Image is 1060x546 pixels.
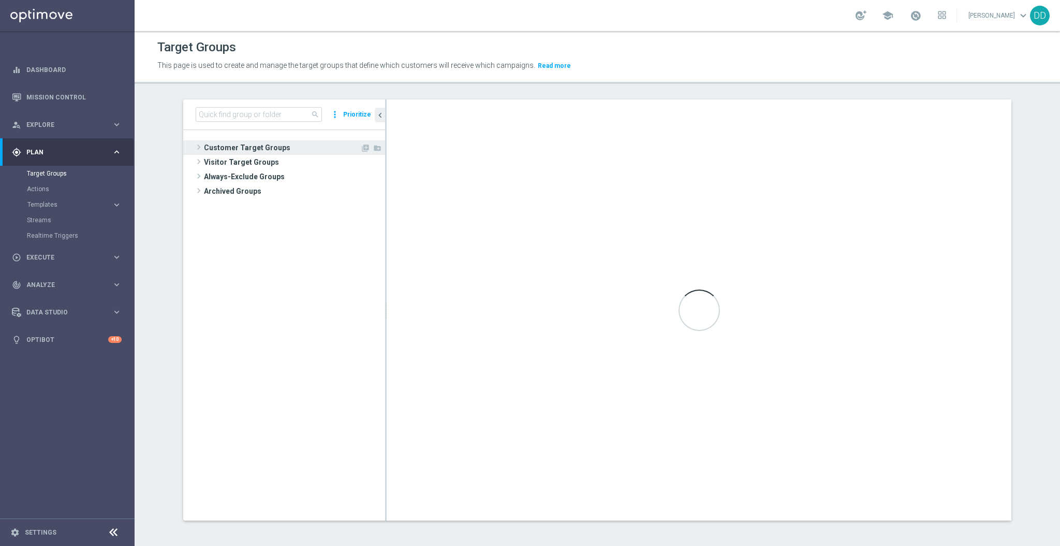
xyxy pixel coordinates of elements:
h1: Target Groups [157,40,236,55]
a: Mission Control [26,83,122,111]
div: DD [1030,6,1050,25]
div: Streams [27,212,134,228]
div: Explore [12,120,112,130]
button: track_changes Analyze keyboard_arrow_right [11,281,122,289]
i: keyboard_arrow_right [112,147,122,157]
button: person_search Explore keyboard_arrow_right [11,121,122,129]
span: Customer Target Groups [204,140,360,155]
span: Explore [26,122,112,128]
i: chevron_left [375,110,385,120]
span: search [311,110,319,119]
i: more_vert [330,107,340,122]
span: keyboard_arrow_down [1018,10,1029,21]
span: Templates [27,202,101,208]
span: Analyze [26,282,112,288]
i: settings [10,528,20,537]
i: equalizer [12,65,21,75]
span: Execute [26,254,112,261]
button: Prioritize [342,108,373,122]
span: Always-Exclude Groups [204,169,385,184]
div: Realtime Triggers [27,228,134,243]
i: play_circle_outline [12,253,21,262]
button: Templates keyboard_arrow_right [27,200,122,209]
div: Execute [12,253,112,262]
a: [PERSON_NAME]keyboard_arrow_down [967,8,1030,23]
div: Dashboard [12,56,122,83]
i: person_search [12,120,21,130]
span: Plan [26,149,112,155]
div: Actions [27,181,134,197]
span: school [882,10,893,21]
a: Optibot [26,326,108,353]
div: +10 [108,336,122,343]
div: Templates [27,202,112,208]
span: Archived Groups [204,184,385,198]
div: Analyze [12,280,112,290]
a: Target Groups [27,169,108,178]
div: Target Groups [27,166,134,181]
button: gps_fixed Plan keyboard_arrow_right [11,148,122,156]
i: keyboard_arrow_right [112,252,122,262]
div: Plan [12,148,112,157]
a: Actions [27,185,108,193]
i: lightbulb [12,335,21,344]
button: chevron_left [375,108,385,122]
a: Realtime Triggers [27,232,108,240]
a: Settings [25,529,56,536]
i: keyboard_arrow_right [112,307,122,317]
i: keyboard_arrow_right [112,280,122,290]
button: Mission Control [11,93,122,102]
a: Dashboard [26,56,122,83]
span: This page is used to create and manage the target groups that define which customers will receive... [157,61,535,69]
i: keyboard_arrow_right [112,200,122,210]
button: Data Studio keyboard_arrow_right [11,308,122,317]
i: Add Folder [373,144,381,152]
button: play_circle_outline Execute keyboard_arrow_right [11,253,122,262]
a: Streams [27,216,108,224]
i: gps_fixed [12,148,21,157]
div: Optibot [12,326,122,353]
i: Add Target group [361,144,370,152]
button: lightbulb Optibot +10 [11,336,122,344]
span: Visitor Target Groups [204,155,385,169]
button: equalizer Dashboard [11,66,122,74]
div: Data Studio [12,308,112,317]
span: Data Studio [26,309,112,315]
div: Templates [27,197,134,212]
input: Quick find group or folder [196,107,322,122]
i: keyboard_arrow_right [112,120,122,130]
i: track_changes [12,280,21,290]
div: Mission Control [12,83,122,111]
button: Read more [537,60,572,71]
